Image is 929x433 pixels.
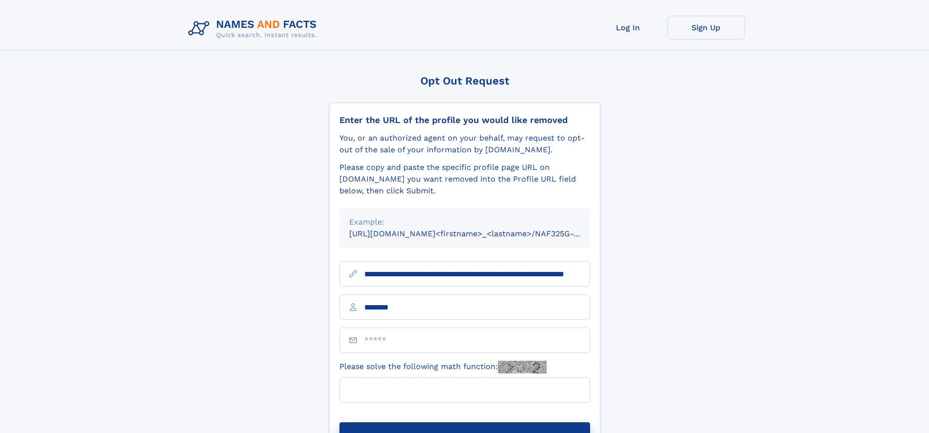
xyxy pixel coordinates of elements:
[339,115,590,125] div: Enter the URL of the profile you would like removed
[589,16,667,40] a: Log In
[184,16,325,42] img: Logo Names and Facts
[339,132,590,156] div: You, or an authorized agent on your behalf, may request to opt-out of the sale of your informatio...
[329,75,600,87] div: Opt Out Request
[667,16,745,40] a: Sign Up
[339,162,590,197] div: Please copy and paste the specific profile page URL on [DOMAIN_NAME] you want removed into the Pr...
[339,361,547,373] label: Please solve the following math function:
[349,229,609,238] small: [URL][DOMAIN_NAME]<firstname>_<lastname>/NAF325G-xxxxxxxx
[349,216,580,228] div: Example:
